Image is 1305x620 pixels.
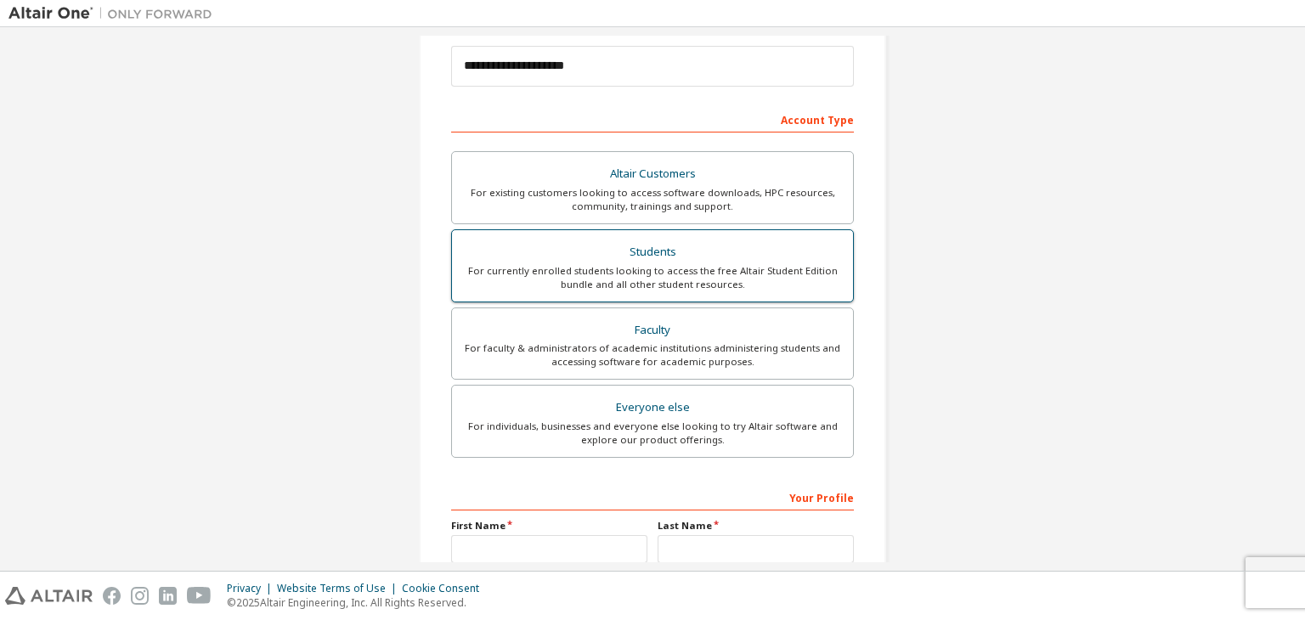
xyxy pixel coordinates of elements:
[462,186,843,213] div: For existing customers looking to access software downloads, HPC resources, community, trainings ...
[227,595,489,610] p: © 2025 Altair Engineering, Inc. All Rights Reserved.
[462,240,843,264] div: Students
[462,264,843,291] div: For currently enrolled students looking to access the free Altair Student Edition bundle and all ...
[159,587,177,605] img: linkedin.svg
[277,582,402,595] div: Website Terms of Use
[8,5,221,22] img: Altair One
[402,582,489,595] div: Cookie Consent
[451,519,647,533] label: First Name
[5,587,93,605] img: altair_logo.svg
[462,396,843,420] div: Everyone else
[451,483,854,510] div: Your Profile
[103,587,121,605] img: facebook.svg
[451,105,854,132] div: Account Type
[462,420,843,447] div: For individuals, businesses and everyone else looking to try Altair software and explore our prod...
[187,587,212,605] img: youtube.svg
[658,519,854,533] label: Last Name
[227,582,277,595] div: Privacy
[462,318,843,342] div: Faculty
[131,587,149,605] img: instagram.svg
[462,341,843,369] div: For faculty & administrators of academic institutions administering students and accessing softwa...
[462,162,843,186] div: Altair Customers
